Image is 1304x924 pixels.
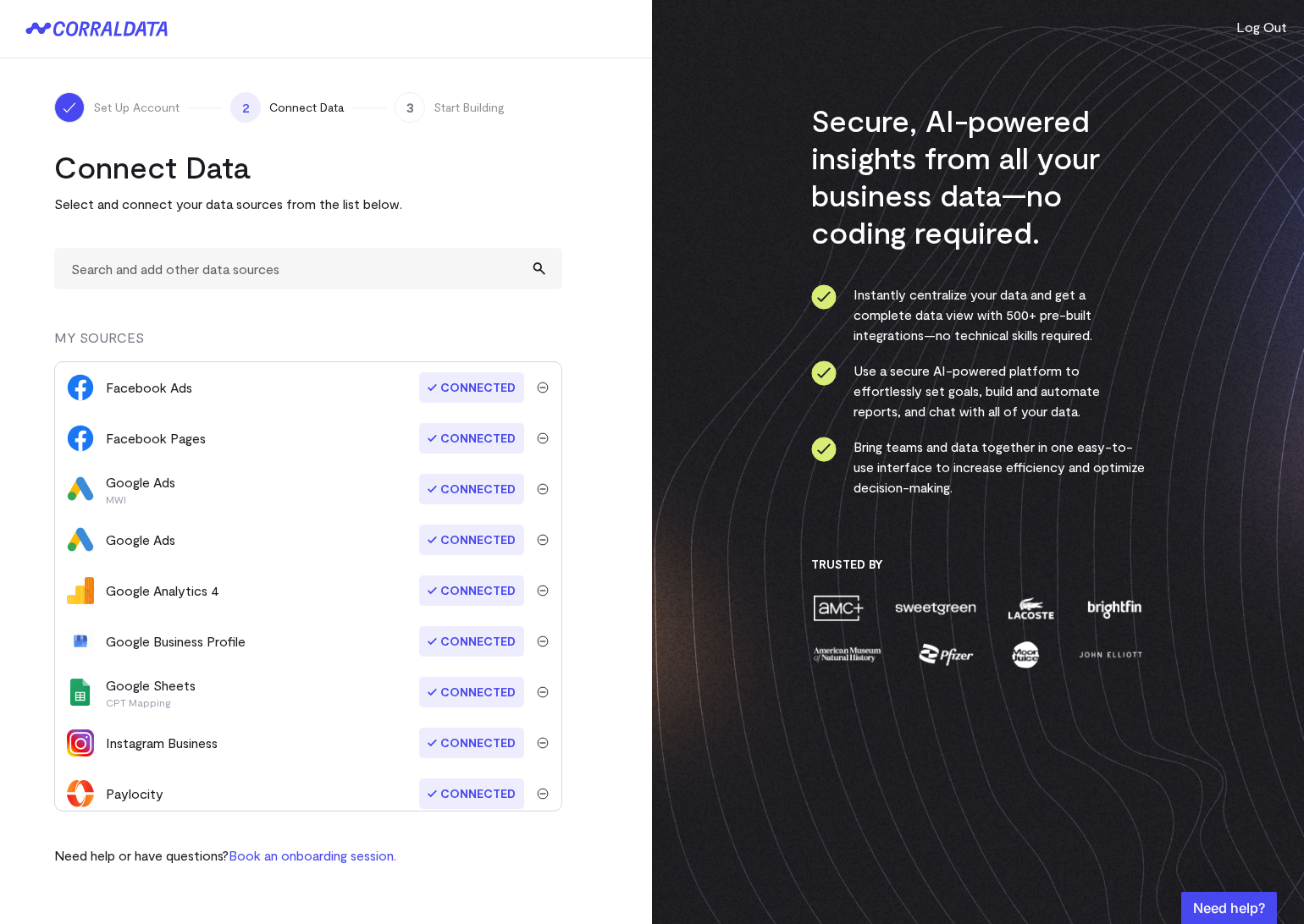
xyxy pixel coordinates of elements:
[67,476,94,503] img: google_ads-c8121f33.png
[54,148,562,185] h2: Connect Data
[67,526,94,553] img: google_ads-c8121f33.png
[537,737,549,749] img: trash-40e54a27.svg
[106,377,192,398] div: Facebook Ads
[54,194,562,214] p: Select and connect your data sources from the list below.
[419,626,524,657] span: Connected
[811,437,837,462] img: ico-check-circle-4b19435c.svg
[67,374,94,401] img: facebook_ads-56946ca1.svg
[67,425,94,452] img: facebook_pages-56946ca1.svg
[1006,593,1056,623] img: lacoste-7a6b0538.png
[811,102,1146,250] h3: Secure, AI-powered insights from all your business data—no coding required.
[537,382,549,393] img: trash-40e54a27.svg
[67,729,94,756] img: instagram_business-39503cfc.png
[811,284,837,310] img: ico-check-circle-4b19435c.svg
[61,99,78,116] img: ico-check-white-5ff98cb1.svg
[419,728,524,758] span: Connected
[269,99,344,116] span: Connect Data
[54,248,562,289] input: Search and add other data sources
[419,575,524,606] span: Connected
[106,675,196,709] div: Google Sheets
[106,580,219,601] div: Google Analytics 4
[811,557,1146,572] h3: Trusted By
[917,640,975,669] img: pfizer-e137f5fc.png
[537,788,549,800] img: trash-40e54a27.svg
[106,472,175,506] div: Google Ads
[106,784,163,804] div: Paylocity
[537,483,549,495] img: trash-40e54a27.svg
[811,284,1146,345] li: Instantly centralize your data and get a complete data view with 500+ pre-built integrations—no t...
[419,474,524,504] span: Connected
[434,99,505,116] span: Start Building
[419,372,524,403] span: Connected
[54,845,396,866] p: Need help or have questions?
[419,778,524,809] span: Connected
[67,628,94,655] img: google_business_profile-01dad752.svg
[54,327,562,361] div: MY SOURCES
[395,92,425,123] span: 3
[811,360,837,386] img: ico-check-circle-4b19435c.svg
[811,437,1146,498] li: Bring teams and data together in one easy-to-use interface to increase efficiency and optimize de...
[106,492,175,506] p: MWI
[893,593,978,623] img: sweetgreen-1d1fb32c.png
[811,640,884,669] img: amnh-5afada46.png
[93,99,180,116] span: Set Up Account
[1008,640,1042,669] img: moon-juice-c312e729.png
[537,686,549,698] img: trash-40e54a27.svg
[106,530,175,550] div: Google Ads
[537,635,549,647] img: trash-40e54a27.svg
[106,631,246,652] div: Google Business Profile
[106,696,196,709] p: CPT Mapping
[67,780,94,807] img: paylocity-4997edbb.svg
[811,593,865,623] img: amc-0b11a8f1.png
[67,679,94,706] img: google_sheets-5a4bad8e.svg
[537,534,549,546] img: trash-40e54a27.svg
[106,733,218,753] div: Instagram Business
[419,525,524,555] span: Connected
[419,677,524,707] span: Connected
[1076,640,1145,669] img: john-elliott-25751c40.png
[67,577,94,604] img: google_analytics_4-4ee20295.svg
[229,847,396,863] a: Book an onboarding session.
[537,432,549,444] img: trash-40e54a27.svg
[230,92,261,123] span: 2
[811,360,1146,421] li: Use a secure AI-powered platform to effortlessly set goals, build and automate reports, and chat ...
[419,423,524,454] span: Connected
[1084,593,1145,623] img: brightfin-a251e171.png
[1236,17,1287,37] button: Log Out
[106,428,206,448] div: Facebook Pages
[537,585,549,597] img: trash-40e54a27.svg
